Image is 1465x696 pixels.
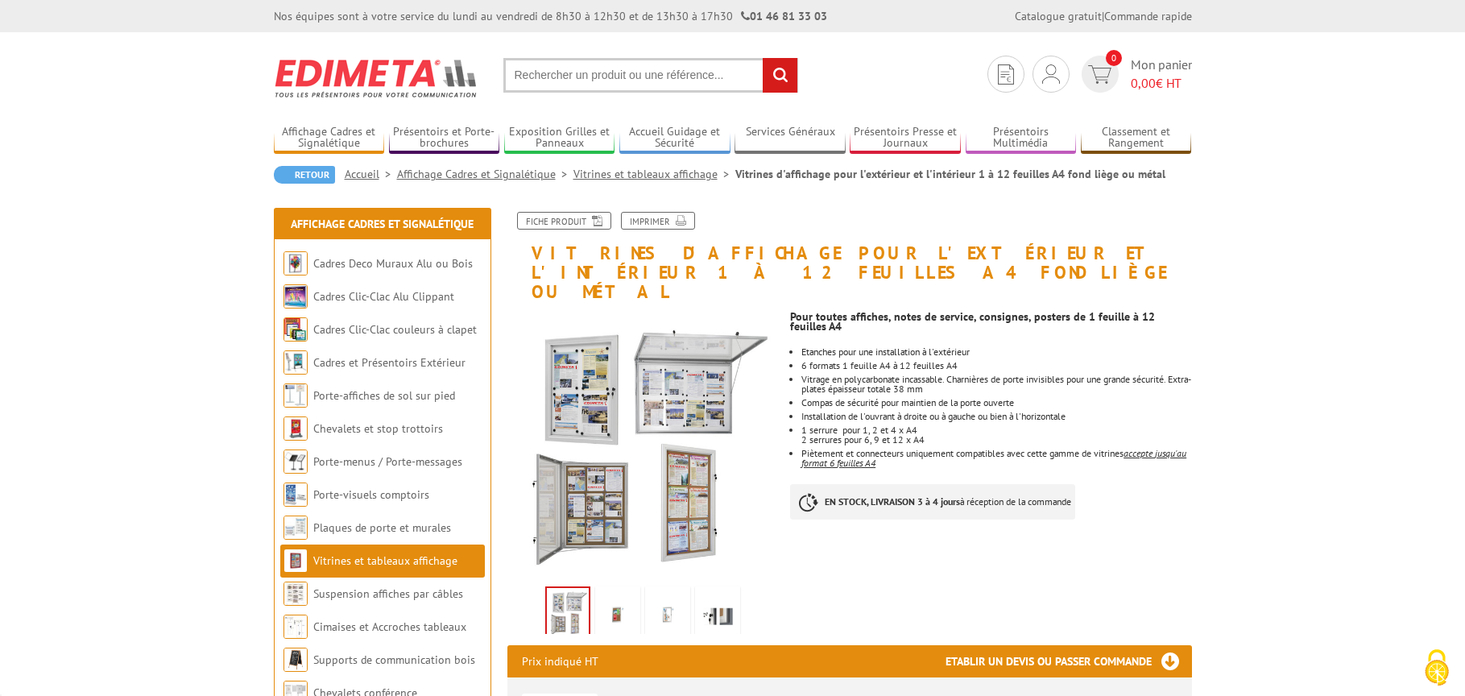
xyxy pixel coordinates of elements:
[283,483,308,507] img: Porte-visuels comptoirs
[1131,75,1156,91] span: 0,00
[517,212,611,230] a: Fiche produit
[283,549,308,573] img: Vitrines et tableaux affichage
[283,383,308,408] img: Porte-affiches de sol sur pied
[522,645,598,677] p: Prix indiqué HT
[283,317,308,342] img: Cadres Clic-Clac couleurs à clapet
[966,125,1077,151] a: Présentoirs Multimédia
[274,8,827,24] div: Nos équipes sont à votre service du lundi au vendredi de 8h30 à 12h30 et de 13h30 à 17h30
[1015,8,1192,24] div: |
[801,447,1186,469] em: accepte jusqu'au format 6 feuilles A4
[313,355,466,370] a: Cadres et Présentoirs Extérieur
[1409,641,1465,696] button: Cookies (fenêtre modale)
[283,582,308,606] img: Suspension affiches par câbles
[1042,64,1060,84] img: devis rapide
[621,212,695,230] a: Imprimer
[763,58,797,93] input: rechercher
[313,619,466,634] a: Cimaises et Accroches tableaux
[648,590,687,640] img: 214510_214511_2.jpg
[735,125,846,151] a: Services Généraux
[1015,9,1102,23] a: Catalogue gratuit
[619,125,730,151] a: Accueil Guidage et Sécurité
[801,398,1191,408] li: Compas de sécurité pour maintien de la porte ouverte
[313,256,473,271] a: Cadres Deco Muraux Alu ou Bois
[790,484,1075,520] p: à réception de la commande
[274,166,335,184] a: Retour
[283,416,308,441] img: Chevalets et stop trottoirs
[1417,648,1457,688] img: Cookies (fenêtre modale)
[801,425,1191,445] li: 1 serrure pour 1, 2 et 4 x A4 2 serrures pour 6, 9 et 12 x A4
[283,648,308,672] img: Supports de communication bois
[825,495,960,507] strong: EN STOCK, LIVRAISON 3 à 4 jours
[1078,56,1192,93] a: devis rapide 0 Mon panier 0,00€ HT
[313,454,462,469] a: Porte-menus / Porte-messages
[283,284,308,309] img: Cadres Clic-Clac Alu Clippant
[741,9,827,23] strong: 01 46 81 33 03
[283,449,308,474] img: Porte-menus / Porte-messages
[1081,125,1192,151] a: Classement et Rangement
[283,516,308,540] img: Plaques de porte et murales
[274,48,479,108] img: Edimeta
[598,590,637,640] img: 214510_214511_1.jpg
[313,553,457,568] a: Vitrines et tableaux affichage
[291,217,474,231] a: Affichage Cadres et Signalétique
[397,167,573,181] a: Affichage Cadres et Signalétique
[998,64,1014,85] img: devis rapide
[503,58,798,93] input: Rechercher un produit ou une référence...
[801,361,1191,371] li: 6 formats 1 feuille A4 à 12 feuilles A4
[504,125,615,151] a: Exposition Grilles et Panneaux
[1131,56,1192,93] span: Mon panier
[735,166,1165,182] li: Vitrines d'affichage pour l'extérieur et l'intérieur 1 à 12 feuilles A4 fond liège ou métal
[283,251,308,275] img: Cadres Deco Muraux Alu ou Bois
[801,449,1191,468] li: Piètement et connecteurs uniquement compatibles avec cette gamme de vitrines
[507,310,779,582] img: vitrines_d_affichage_214506_1.jpg
[850,125,961,151] a: Présentoirs Presse et Journaux
[801,347,1191,357] p: Etanches pour une installation à l'extérieur
[1106,50,1122,66] span: 0
[389,125,500,151] a: Présentoirs et Porte-brochures
[573,167,735,181] a: Vitrines et tableaux affichage
[283,350,308,375] img: Cadres et Présentoirs Extérieur
[313,487,429,502] a: Porte-visuels comptoirs
[274,125,385,151] a: Affichage Cadres et Signalétique
[283,615,308,639] img: Cimaises et Accroches tableaux
[313,586,463,601] a: Suspension affiches par câbles
[698,590,737,640] img: 214510_214511_3.jpg
[345,167,397,181] a: Accueil
[1088,65,1111,84] img: devis rapide
[313,289,454,304] a: Cadres Clic-Clac Alu Clippant
[495,212,1204,302] h1: Vitrines d'affichage pour l'extérieur et l'intérieur 1 à 12 feuilles A4 fond liège ou métal
[313,421,443,436] a: Chevalets et stop trottoirs
[547,588,589,638] img: vitrines_d_affichage_214506_1.jpg
[313,322,477,337] a: Cadres Clic-Clac couleurs à clapet
[1104,9,1192,23] a: Commande rapide
[313,388,455,403] a: Porte-affiches de sol sur pied
[1131,74,1192,93] span: € HT
[801,375,1191,394] li: Vitrage en polycarbonate incassable. Charnières de porte invisibles pour une grande sécurité. Ext...
[946,645,1192,677] h3: Etablir un devis ou passer commande
[801,412,1191,421] li: Installation de l'ouvrant à droite ou à gauche ou bien à l'horizontale
[313,520,451,535] a: Plaques de porte et murales
[313,652,475,667] a: Supports de communication bois
[790,309,1155,333] strong: Pour toutes affiches, notes de service, consignes, posters de 1 feuille à 12 feuilles A4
